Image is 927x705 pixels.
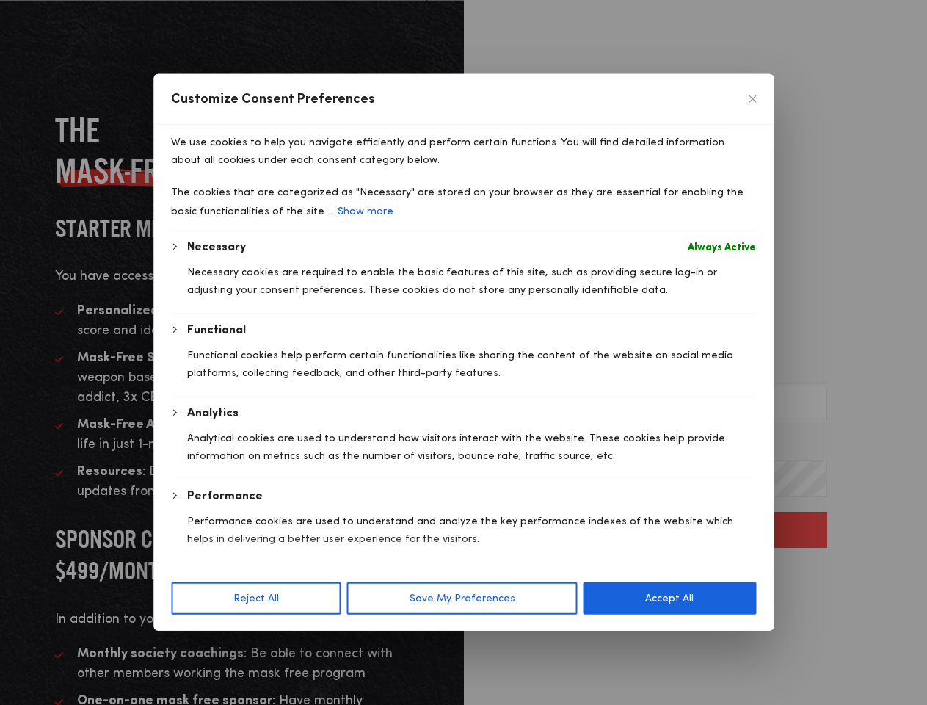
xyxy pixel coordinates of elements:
div: Customise Consent Preferences [153,74,774,631]
p: The cookies that are categorized as "Necessary" are stored on your browser as they are essential ... [171,184,756,222]
p: We use cookies to help you navigate efficiently and perform certain functions. You will find deta... [171,134,756,169]
button: Performance [187,488,263,505]
button: Reject All [171,582,341,615]
button: Save My Preferences [347,582,578,615]
button: Analytics [187,405,239,422]
p: Functional cookies help perform certain functionalities like sharing the content of the website o... [187,347,756,382]
p: Performance cookies are used to understand and analyze the key performance indexes of the website... [187,513,756,548]
img: Close [749,95,756,103]
p: Analytical cookies are used to understand how visitors interact with the website. These cookies h... [187,430,756,465]
button: Necessary [187,239,246,256]
p: Necessary cookies are required to enable the basic features of this site, such as providing secur... [187,264,756,299]
button: Show more [336,201,395,222]
button: Accept All [583,582,756,615]
span: Customize Consent Preferences [171,90,375,108]
button: Functional [187,322,246,339]
button: [cky_preference_close_label] [749,95,756,103]
span: Always Active [688,239,756,256]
